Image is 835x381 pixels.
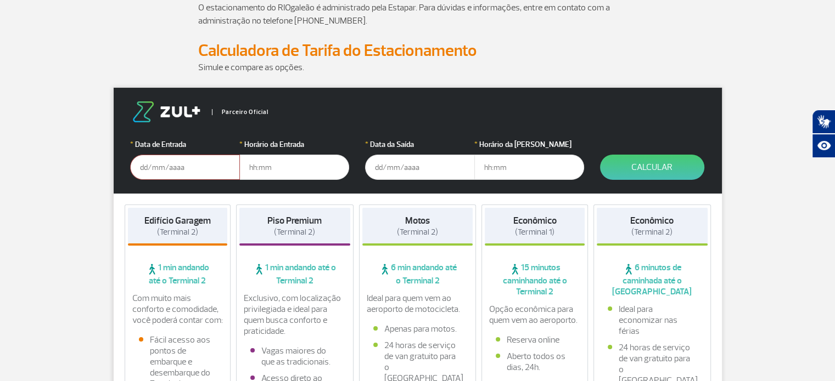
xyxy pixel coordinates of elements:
[212,109,268,115] span: Parceiro Oficial
[515,227,554,237] span: (Terminal 1)
[608,304,697,337] li: Ideal para economizar nas férias
[496,334,574,345] li: Reserva online
[130,155,240,180] input: dd/mm/aaaa
[373,323,462,334] li: Apenas para motos.
[405,215,430,226] strong: Motos
[630,215,674,226] strong: Econômico
[157,227,198,237] span: (Terminal 2)
[812,110,835,134] button: Abrir tradutor de língua de sinais.
[812,134,835,158] button: Abrir recursos assistivos.
[397,227,438,237] span: (Terminal 2)
[198,61,637,74] p: Simule e compare as opções.
[274,227,315,237] span: (Terminal 2)
[239,155,349,180] input: hh:mm
[365,155,475,180] input: dd/mm/aaaa
[631,227,673,237] span: (Terminal 2)
[474,155,584,180] input: hh:mm
[130,101,203,122] img: logo-zul.png
[600,155,704,180] button: Calcular
[128,262,228,286] span: 1 min andando até o Terminal 2
[130,139,240,150] label: Data de Entrada
[198,41,637,61] h2: Calculadora de Tarifa do Estacionamento
[365,139,475,150] label: Data da Saída
[597,262,708,297] span: 6 minutos de caminhada até o [GEOGRAPHIC_DATA]
[489,304,580,326] p: Opção econômica para quem vem ao aeroporto.
[267,215,322,226] strong: Piso Premium
[513,215,557,226] strong: Econômico
[496,351,574,373] li: Aberto todos os dias, 24h.
[367,293,469,315] p: Ideal para quem vem ao aeroporto de motocicleta.
[474,139,584,150] label: Horário da [PERSON_NAME]
[362,262,473,286] span: 6 min andando até o Terminal 2
[812,110,835,158] div: Plugin de acessibilidade da Hand Talk.
[485,262,585,297] span: 15 minutos caminhando até o Terminal 2
[250,345,339,367] li: Vagas maiores do que as tradicionais.
[239,262,350,286] span: 1 min andando até o Terminal 2
[244,293,346,337] p: Exclusivo, com localização privilegiada e ideal para quem busca conforto e praticidade.
[198,1,637,27] p: O estacionamento do RIOgaleão é administrado pela Estapar. Para dúvidas e informações, entre em c...
[144,215,211,226] strong: Edifício Garagem
[132,293,223,326] p: Com muito mais conforto e comodidade, você poderá contar com:
[239,139,349,150] label: Horário da Entrada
